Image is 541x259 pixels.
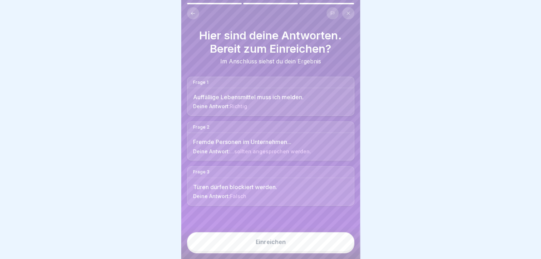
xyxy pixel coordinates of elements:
[230,148,311,154] span: ...sollten angesprochen werden.
[187,232,354,251] button: Einreichen
[187,167,354,178] div: Frage 3
[193,149,348,155] div: Deine Antwort:
[193,104,348,110] div: Deine Antwort:
[256,239,286,245] div: Einreichen
[187,58,354,65] div: Im Anschluss siehst du dein Ergebnis
[193,193,348,200] div: Deine Antwort:
[230,193,246,199] span: Falsch
[187,122,354,133] div: Frage 2
[187,29,354,55] h1: Hier sind deine Antworten. Bereit zum Einreichen?
[187,77,354,88] div: Frage 1
[230,103,247,109] span: Richtig
[193,94,348,101] div: Auffällige Lebensmittel muss ich melden.
[193,184,348,191] div: Türen dürfen blockiert werden.
[193,139,348,145] div: Fremde Personen im Unternehmen...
